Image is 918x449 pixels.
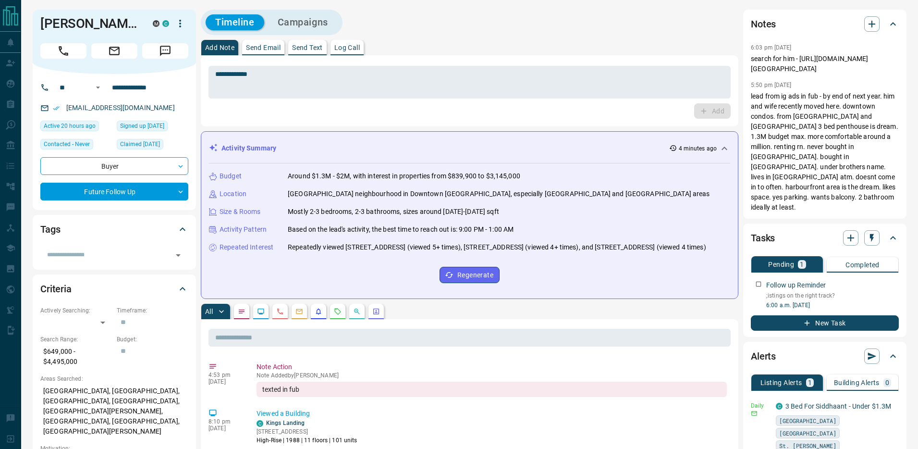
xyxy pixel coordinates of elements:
p: Search Range: [40,335,112,344]
div: condos.ca [162,20,169,27]
p: Send Email [246,44,281,51]
h1: [PERSON_NAME] [40,16,138,31]
div: Tags [40,218,188,241]
button: Timeline [206,14,264,30]
svg: Email Verified [53,105,60,112]
p: 5:50 pm [DATE] [751,82,792,88]
svg: Opportunities [353,308,361,315]
p: Based on the lead's activity, the best time to reach out is: 9:00 PM - 1:00 AM [288,224,514,235]
div: Tasks [751,226,899,249]
p: Activity Pattern [220,224,267,235]
span: Signed up [DATE] [120,121,164,131]
p: Note Action [257,362,727,372]
p: 4:53 pm [208,372,242,378]
p: Areas Searched: [40,374,188,383]
button: Regenerate [440,267,500,283]
p: Budget [220,171,242,181]
p: Log Call [334,44,360,51]
svg: Calls [276,308,284,315]
p: Repeatedly viewed [STREET_ADDRESS] (viewed 5+ times), [STREET_ADDRESS] (viewed 4+ times), and [ST... [288,242,706,252]
p: lead from ig ads in fub - by end of next year. him and wife recently moved here. downtown condos.... [751,91,899,212]
p: Around $1.3M - $2M, with interest in properties from $839,900 to $3,145,000 [288,171,520,181]
p: [GEOGRAPHIC_DATA], [GEOGRAPHIC_DATA], [GEOGRAPHIC_DATA], [GEOGRAPHIC_DATA], [GEOGRAPHIC_DATA][PER... [40,383,188,439]
div: Tue Sep 16 2025 [117,139,188,152]
div: condos.ca [257,420,263,427]
p: 4 minutes ago [679,144,717,153]
a: Kings Landing [266,420,305,426]
p: 6:00 a.m. [DATE] [766,301,899,310]
span: Message [142,43,188,59]
svg: Notes [238,308,245,315]
p: 8:10 pm [208,418,242,425]
a: [EMAIL_ADDRESS][DOMAIN_NAME] [66,104,175,112]
p: Send Text [292,44,323,51]
h2: Alerts [751,349,776,364]
p: 0 [885,379,889,386]
svg: Requests [334,308,342,315]
span: Contacted - Never [44,139,90,149]
p: Daily [751,401,770,410]
p: Location [220,189,246,199]
span: [GEOGRAPHIC_DATA] [779,428,836,438]
div: mrloft.ca [153,20,159,27]
svg: Email [751,410,758,417]
a: 3 Bed For Siddhaant - Under $1.3M [785,402,891,410]
p: Activity Summary [221,143,276,153]
button: Open [171,249,185,262]
p: [DATE] [208,378,242,385]
div: Tue Sep 16 2025 [117,121,188,134]
h2: Criteria [40,281,72,297]
p: [DATE] [208,425,242,432]
p: High-Rise | 1988 | 11 floors | 101 units [257,436,357,445]
div: Notes [751,12,899,36]
button: New Task [751,315,899,331]
span: [GEOGRAPHIC_DATA] [779,416,836,425]
p: Size & Rooms [220,207,261,217]
p: ;istings on the right track? [766,291,899,300]
h2: Tasks [751,230,775,246]
p: [GEOGRAPHIC_DATA] neighbourhood in Downtown [GEOGRAPHIC_DATA], especially [GEOGRAPHIC_DATA] and [... [288,189,710,199]
p: Budget: [117,335,188,344]
p: Viewed a Building [257,409,727,419]
p: Listing Alerts [760,379,802,386]
svg: Lead Browsing Activity [257,308,265,315]
p: 1 [808,379,812,386]
span: Call [40,43,86,59]
div: texted in fub [257,382,727,397]
p: Note Added by [PERSON_NAME] [257,372,727,379]
p: Building Alerts [834,379,880,386]
button: Campaigns [268,14,338,30]
svg: Listing Alerts [315,308,322,315]
div: Alerts [751,345,899,368]
span: Active 20 hours ago [44,121,96,131]
p: Pending [768,261,794,268]
p: Mostly 2-3 bedrooms, 2-3 bathrooms, sizes around [DATE]-[DATE] sqft [288,207,499,217]
p: Actively Searching: [40,306,112,315]
p: [STREET_ADDRESS] [257,427,357,436]
p: Completed [845,262,880,268]
div: Buyer [40,157,188,175]
p: $649,000 - $4,495,000 [40,344,112,370]
p: 6:03 pm [DATE] [751,44,792,51]
p: All [205,308,213,315]
span: Email [91,43,137,59]
div: condos.ca [776,403,783,410]
svg: Agent Actions [372,308,380,315]
p: 1 [800,261,804,268]
p: Follow up Reminder [766,280,826,290]
div: Activity Summary4 minutes ago [209,139,730,157]
p: Repeated Interest [220,242,273,252]
h2: Tags [40,222,60,237]
div: Tue Oct 14 2025 [40,121,112,134]
p: search for him - [URL][DOMAIN_NAME][GEOGRAPHIC_DATA] [751,54,899,74]
div: Future Follow Up [40,183,188,200]
div: Criteria [40,277,188,300]
p: Add Note [205,44,234,51]
h2: Notes [751,16,776,32]
svg: Emails [295,308,303,315]
span: Claimed [DATE] [120,139,160,149]
button: Open [92,82,104,93]
p: Timeframe: [117,306,188,315]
